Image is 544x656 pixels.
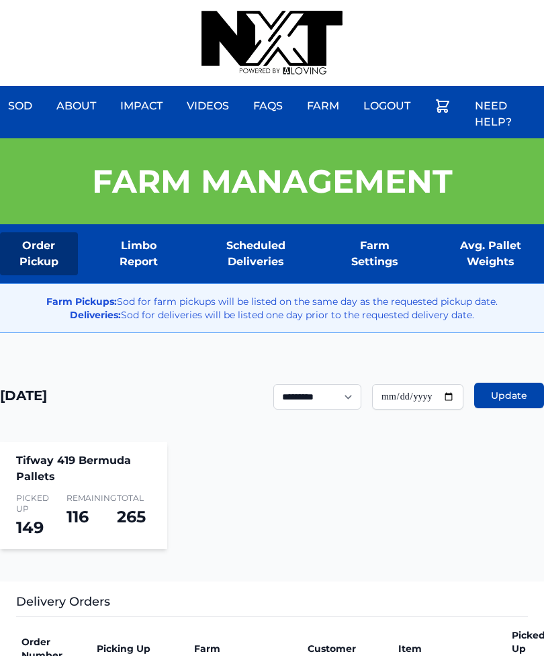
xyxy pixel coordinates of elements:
[70,309,121,321] strong: Deliveries:
[355,90,418,122] a: Logout
[66,493,101,504] span: Remaining
[112,90,171,122] a: Impact
[199,232,312,275] a: Scheduled Deliveries
[99,232,179,275] a: Limbo Report
[16,493,50,514] span: Picked Up
[66,507,89,526] span: 116
[117,507,146,526] span: 265
[299,90,347,122] a: Farm
[437,232,544,275] a: Avg. Pallet Weights
[46,295,117,308] strong: Farm Pickups:
[474,383,544,408] button: Update
[16,453,151,485] h4: Tifway 419 Bermuda Pallets
[48,90,104,122] a: About
[117,493,151,504] span: Total
[16,592,528,617] h3: Delivery Orders
[245,90,291,122] a: FAQs
[334,232,415,275] a: Farm Settings
[179,90,237,122] a: Videos
[92,165,453,197] h1: Farm Management
[491,389,527,402] span: Update
[16,518,44,537] span: 149
[201,11,343,75] img: nextdaysod.com Logo
[467,90,544,138] a: Need Help?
